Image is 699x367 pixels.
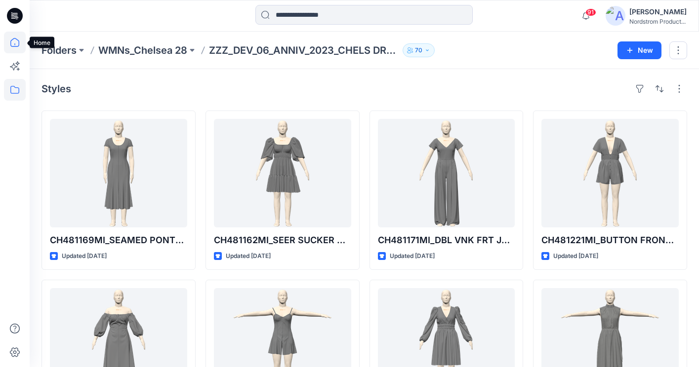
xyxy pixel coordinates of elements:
p: CH481171MI_DBL VNK FRT JUMPSUIT_TD01 [378,233,515,247]
span: 91 [585,8,596,16]
div: Nordstrom Product... [629,18,687,25]
a: WMNs_Chelsea 28 [98,43,187,57]
p: Updated [DATE] [226,251,271,261]
p: ZZZ_DEV_06_ANNIV_2023_CHELS DRESSES [209,43,399,57]
p: 70 [415,45,422,56]
p: CH481221MI_BUTTON FRONT ROMPER_TD01 [541,233,679,247]
a: CH481169MI_SEAMED PONTE FIT & FLARE_TD01 [50,119,187,227]
p: CH481169MI_SEAMED PONTE FIT & FLARE_TD01 [50,233,187,247]
p: CH481162MI_SEER SUCKER PUFFED MINI DRESS_TD01 [214,233,351,247]
div: [PERSON_NAME] [629,6,687,18]
img: avatar [606,6,625,26]
a: CH481162MI_SEER SUCKER PUFFED MINI DRESS_TD01 [214,119,351,227]
p: Updated [DATE] [62,251,107,261]
button: 70 [403,43,435,57]
a: CH481171MI_DBL VNK FRT JUMPSUIT_TD01 [378,119,515,227]
a: Folders [41,43,77,57]
a: CH481221MI_BUTTON FRONT ROMPER_TD01 [541,119,679,227]
h4: Styles [41,83,71,95]
p: Updated [DATE] [553,251,598,261]
button: New [617,41,661,59]
p: Updated [DATE] [390,251,435,261]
